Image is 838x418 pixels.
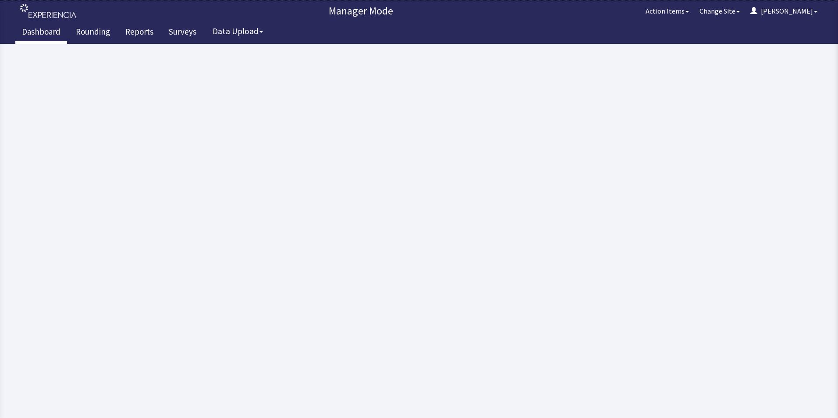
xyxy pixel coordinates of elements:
button: [PERSON_NAME] [745,2,823,20]
img: experiencia_logo.png [20,4,76,18]
p: Manager Mode [81,4,640,18]
a: Surveys [162,22,203,44]
button: Data Upload [207,23,268,39]
a: Reports [119,22,160,44]
button: Change Site [694,2,745,20]
a: Dashboard [15,22,67,44]
a: Rounding [69,22,117,44]
button: Action Items [640,2,694,20]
